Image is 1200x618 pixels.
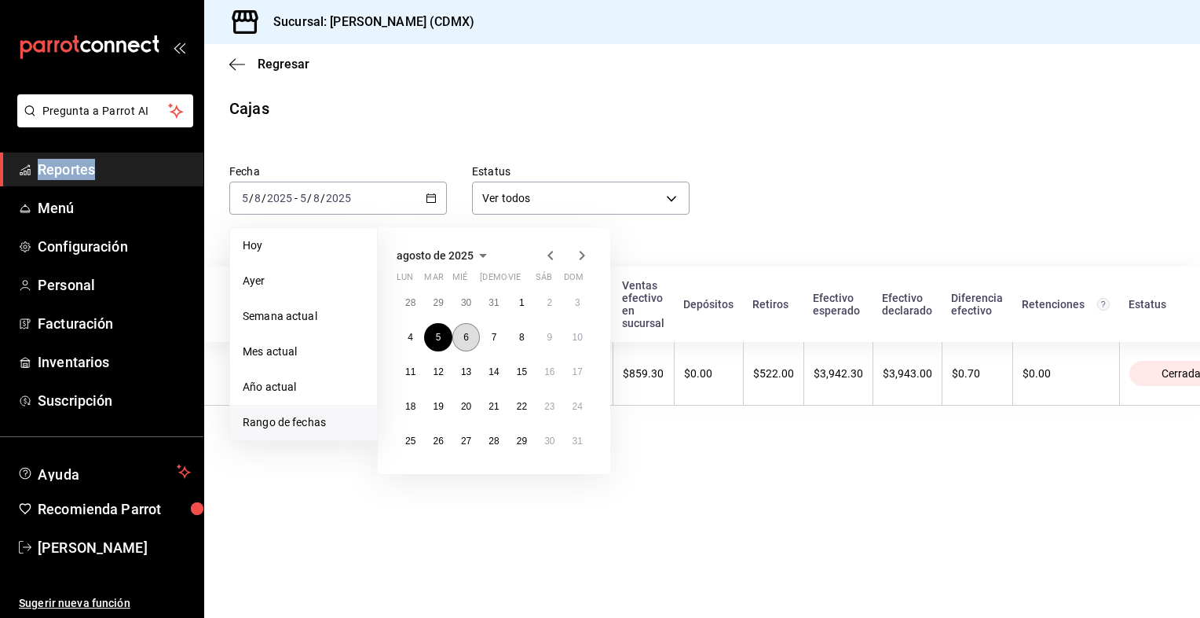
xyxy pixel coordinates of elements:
[313,192,320,204] input: --
[38,197,191,219] span: Menú
[307,192,312,204] span: /
[249,192,254,204] span: /
[452,358,480,386] button: 13 de agosto de 2025
[684,367,734,380] div: $0.00
[325,192,352,204] input: ----
[397,323,424,351] button: 4 de agosto de 2025
[258,57,309,72] span: Regresar
[1097,298,1110,311] svg: Total de retenciones de propinas registradas
[480,358,507,386] button: 14 de agosto de 2025
[814,367,863,380] div: $3,942.30
[519,332,525,343] abbr: 8 de agosto de 2025
[564,289,591,317] button: 3 de agosto de 2025
[405,366,415,377] abbr: 11 de agosto de 2025
[547,297,552,308] abbr: 2 de agosto de 2025
[452,289,480,317] button: 30 de julio de 2025
[547,332,552,343] abbr: 9 de agosto de 2025
[575,297,580,308] abbr: 3 de agosto de 2025
[424,392,452,421] button: 19 de agosto de 2025
[405,297,415,308] abbr: 28 de julio de 2025
[397,249,474,262] span: agosto de 2025
[405,436,415,447] abbr: 25 de agosto de 2025
[266,192,293,204] input: ----
[573,401,583,412] abbr: 24 de agosto de 2025
[243,414,364,431] span: Rango de fechas
[243,379,364,395] span: Año actual
[508,427,536,455] button: 29 de agosto de 2025
[480,272,573,289] abbr: jueves
[397,272,413,289] abbr: lunes
[433,436,443,447] abbr: 26 de agosto de 2025
[952,367,1003,380] div: $0.70
[433,366,443,377] abbr: 12 de agosto de 2025
[408,332,413,343] abbr: 4 de agosto de 2025
[536,323,563,351] button: 9 de agosto de 2025
[229,166,447,177] label: Fecha
[480,427,507,455] button: 28 de agosto de 2025
[11,114,193,131] a: Pregunta a Parrot AI
[882,292,932,317] div: Efectivo declarado
[508,358,536,386] button: 15 de agosto de 2025
[397,289,424,317] button: 28 de julio de 2025
[241,192,249,204] input: --
[405,401,415,412] abbr: 18 de agosto de 2025
[544,436,554,447] abbr: 30 de agosto de 2025
[19,595,191,612] span: Sugerir nueva función
[38,537,191,558] span: [PERSON_NAME]
[397,427,424,455] button: 25 de agosto de 2025
[38,236,191,257] span: Configuración
[488,297,499,308] abbr: 31 de julio de 2025
[243,308,364,325] span: Semana actual
[433,401,443,412] abbr: 19 de agosto de 2025
[544,366,554,377] abbr: 16 de agosto de 2025
[573,366,583,377] abbr: 17 de agosto de 2025
[243,273,364,289] span: Ayer
[488,401,499,412] abbr: 21 de agosto de 2025
[173,41,185,53] button: open_drawer_menu
[508,323,536,351] button: 8 de agosto de 2025
[517,401,527,412] abbr: 22 de agosto de 2025
[813,292,863,317] div: Efectivo esperado
[436,332,441,343] abbr: 5 de agosto de 2025
[397,392,424,421] button: 18 de agosto de 2025
[461,436,471,447] abbr: 27 de agosto de 2025
[397,246,492,265] button: agosto de 2025
[1023,367,1110,380] div: $0.00
[461,366,471,377] abbr: 13 de agosto de 2025
[519,297,525,308] abbr: 1 de agosto de 2025
[38,498,191,520] span: Recomienda Parrot
[488,366,499,377] abbr: 14 de agosto de 2025
[424,427,452,455] button: 26 de agosto de 2025
[17,94,193,127] button: Pregunta a Parrot AI
[38,462,170,481] span: Ayuda
[517,366,527,377] abbr: 15 de agosto de 2025
[480,289,507,317] button: 31 de julio de 2025
[38,274,191,296] span: Personal
[320,192,325,204] span: /
[229,57,309,72] button: Regresar
[472,166,690,177] label: Estatus
[536,272,552,289] abbr: sábado
[480,392,507,421] button: 21 de agosto de 2025
[452,392,480,421] button: 20 de agosto de 2025
[564,358,591,386] button: 17 de agosto de 2025
[243,344,364,360] span: Mes actual
[397,358,424,386] button: 11 de agosto de 2025
[1022,298,1110,311] div: Retenciones
[536,358,563,386] button: 16 de agosto de 2025
[536,392,563,421] button: 23 de agosto de 2025
[461,401,471,412] abbr: 20 de agosto de 2025
[508,289,536,317] button: 1 de agosto de 2025
[424,358,452,386] button: 12 de agosto de 2025
[299,192,307,204] input: --
[262,192,266,204] span: /
[472,182,690,215] div: Ver todos
[433,297,443,308] abbr: 29 de julio de 2025
[492,332,497,343] abbr: 7 de agosto de 2025
[564,323,591,351] button: 10 de agosto de 2025
[683,298,734,311] div: Depósitos
[536,427,563,455] button: 30 de agosto de 2025
[38,159,191,180] span: Reportes
[38,351,191,373] span: Inventarios
[424,323,452,351] button: 5 de agosto de 2025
